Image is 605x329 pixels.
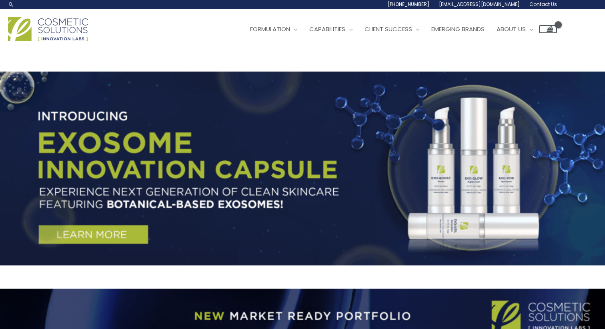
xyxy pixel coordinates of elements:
[425,17,491,41] a: Emerging Brands
[8,17,88,41] img: Cosmetic Solutions Logo
[529,1,557,8] span: Contact Us
[244,17,303,41] a: Formulation
[539,25,557,33] a: View Shopping Cart, empty
[388,1,429,8] span: [PHONE_NUMBER]
[303,17,359,41] a: Capabilities
[359,17,425,41] a: Client Success
[8,1,14,8] a: Search icon link
[431,25,485,33] span: Emerging Brands
[238,17,557,41] nav: Site Navigation
[497,25,526,33] span: About Us
[439,1,520,8] span: [EMAIL_ADDRESS][DOMAIN_NAME]
[365,25,412,33] span: Client Success
[250,25,290,33] span: Formulation
[309,25,345,33] span: Capabilities
[491,17,539,41] a: About Us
